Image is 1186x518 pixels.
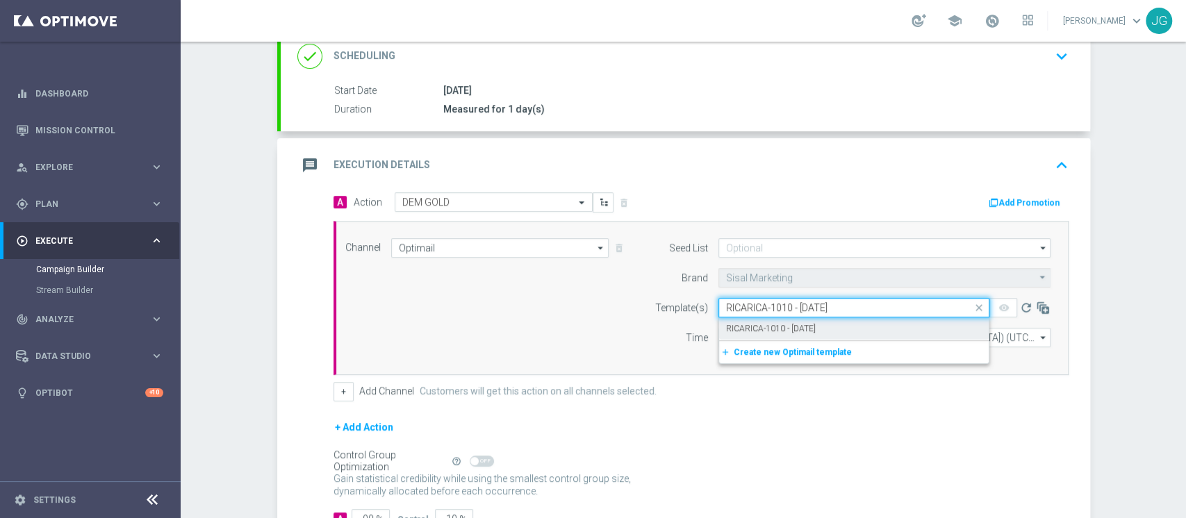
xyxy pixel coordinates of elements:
[16,313,28,326] i: track_changes
[359,385,414,397] label: Add Channel
[16,198,150,210] div: Plan
[686,332,708,344] label: Time
[720,347,734,357] i: add_new
[354,197,382,208] label: Action
[15,162,164,173] button: person_search Explore keyboard_arrow_right
[726,323,816,335] label: RICARICA-1010 - [DATE]
[15,88,164,99] button: equalizer Dashboard
[16,161,28,174] i: person_search
[1019,301,1032,315] i: refresh
[16,350,150,362] div: Data Studio
[443,102,1063,116] div: Measured for 1 day(s)
[718,238,1051,258] input: Optional
[35,200,150,208] span: Plan
[1051,46,1072,67] i: keyboard_arrow_down
[450,453,470,469] button: help_outline
[150,160,163,174] i: keyboard_arrow_right
[35,315,150,324] span: Analyze
[947,13,962,28] span: school
[1051,155,1072,176] i: keyboard_arrow_up
[33,496,76,504] a: Settings
[655,302,708,314] label: Template(s)
[718,317,989,364] ng-dropdown-panel: Options list
[150,197,163,210] i: keyboard_arrow_right
[15,199,164,210] button: gps_fixed Plan keyboard_arrow_right
[16,87,28,100] i: equalizer
[719,344,984,360] button: add_newCreate new Optimail template
[16,112,163,149] div: Mission Control
[1050,43,1073,69] button: keyboard_arrow_down
[150,234,163,247] i: keyboard_arrow_right
[734,347,852,357] span: Create new Optimail template
[16,313,150,326] div: Analyze
[333,196,347,208] span: A
[36,264,145,275] a: Campaign Builder
[345,242,381,253] label: Channel
[1129,13,1144,28] span: keyboard_arrow_down
[297,43,1073,69] div: done Scheduling keyboard_arrow_down
[36,280,179,301] div: Stream Builder
[36,259,179,280] div: Campaign Builder
[16,161,150,174] div: Explore
[16,387,28,399] i: lightbulb
[15,351,164,362] button: Data Studio keyboard_arrow_right
[333,449,450,473] div: Control Group Optimization
[1146,8,1172,34] div: JG
[16,198,28,210] i: gps_fixed
[1017,298,1034,317] button: refresh
[14,494,26,506] i: settings
[682,272,708,284] label: Brand
[16,235,28,247] i: play_circle_outline
[391,238,609,258] input: Select channel
[15,125,164,136] button: Mission Control
[987,195,1064,210] button: Add Promotion
[150,349,163,362] i: keyboard_arrow_right
[1036,269,1050,286] i: arrow_drop_down
[333,419,395,436] button: + Add Action
[395,192,593,212] ng-select: DEM GOLD
[726,317,982,340] div: RICARICA-1010 - 10.10.2025
[145,388,163,397] div: +10
[16,235,150,247] div: Execute
[150,312,163,326] i: keyboard_arrow_right
[1036,239,1050,257] i: arrow_drop_down
[1036,328,1050,346] i: arrow_drop_down
[35,374,145,411] a: Optibot
[15,235,164,247] button: play_circle_outline Execute keyboard_arrow_right
[669,242,708,254] label: Seed List
[35,237,150,245] span: Execute
[452,456,461,466] i: help_outline
[420,385,657,397] label: Customers will get this action on all channels selected.
[334,103,443,116] label: Duration
[1050,152,1073,178] button: keyboard_arrow_up
[333,49,395,62] h2: Scheduling
[1062,10,1146,31] a: [PERSON_NAME]keyboard_arrow_down
[297,153,322,178] i: message
[333,382,354,401] button: +
[16,374,163,411] div: Optibot
[594,239,608,257] i: arrow_drop_down
[15,387,164,399] button: lightbulb Optibot +10
[297,152,1073,178] div: message Execution Details keyboard_arrow_up
[35,112,163,149] a: Mission Control
[35,163,150,172] span: Explore
[35,75,163,112] a: Dashboard
[297,44,322,69] i: done
[443,83,1063,97] div: [DATE]
[16,75,163,112] div: Dashboard
[15,314,164,325] button: track_changes Analyze keyboard_arrow_right
[35,352,150,360] span: Data Studio
[334,85,443,97] label: Start Date
[36,285,145,296] a: Stream Builder
[333,158,430,172] h2: Execution Details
